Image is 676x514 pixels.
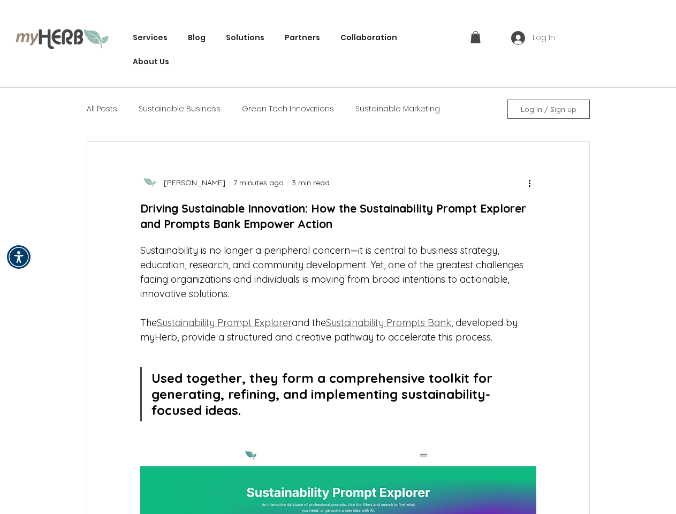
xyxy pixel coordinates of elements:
span: Used together, they form a comprehensive toolkit for generating, refining, and implementing susta... [151,370,496,418]
span: Services [133,32,168,43]
div: Solutions [221,28,270,48]
span: Partners [285,32,320,43]
span: Log in / Sign up [521,100,576,118]
span: Blog [188,32,206,43]
span: The [140,316,157,329]
span: Collaboration [340,32,397,43]
img: myHerb Logo [16,27,109,49]
span: , developed by myHerb, provide a structured and creative pathway to accelerate this process. [140,316,520,343]
span: Sustainability is no longer a peripheral concern—it is central to business strategy, education, r... [140,244,526,300]
a: Blog [183,28,211,48]
a: Partners [279,28,325,48]
a: Collaboration [335,28,402,48]
span: About Us [133,56,169,67]
div: Accessibility Menu [7,245,31,269]
a: Sustainable Marketing [355,104,440,115]
span: and the [292,316,326,329]
nav: Site [127,28,458,72]
nav: Blog [85,88,486,131]
span: Log In [529,33,559,43]
a: All Posts [87,104,117,115]
a: Sustainability Prompts Bank [326,316,451,329]
button: Log in / Sign up [507,100,590,119]
h1: Driving Sustainable Innovation: How the Sustainability Prompt Explorer and Prompts Bank Empower A... [140,201,536,232]
span: Solutions [226,32,264,43]
a: Green Tech Innovations [242,104,334,115]
span: 7 minutes ago [233,178,284,187]
a: Sustainability Prompt Explorer [157,316,292,329]
button: Log In [504,28,563,48]
button: More actions [523,176,536,189]
span: 3 min read [292,178,330,187]
a: Sustainable Business [139,104,221,115]
a: Services [127,28,173,48]
a: About Us [127,52,174,72]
